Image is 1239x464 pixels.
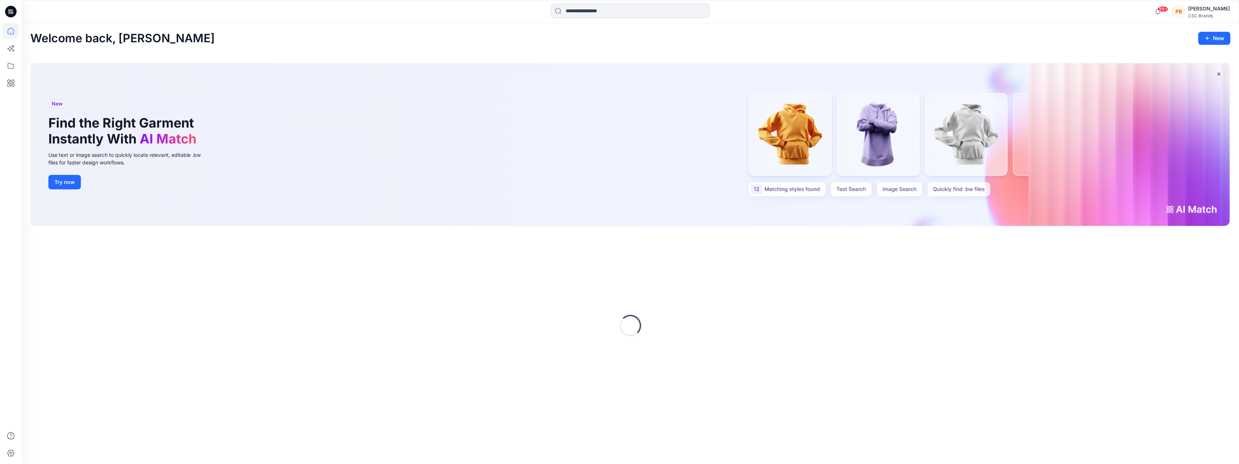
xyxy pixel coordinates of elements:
h1: Find the Right Garment Instantly With [48,115,200,146]
div: Use text or image search to quickly locate relevant, editable .bw files for faster design workflows. [48,151,211,166]
span: AI Match [140,131,196,147]
button: Try now [48,175,81,189]
div: PB [1172,5,1185,18]
div: CSC Brands [1188,13,1230,18]
div: [PERSON_NAME] [1188,4,1230,13]
span: 99+ [1157,6,1168,12]
h2: Welcome back, [PERSON_NAME] [30,32,215,45]
span: New [52,99,63,108]
button: New [1198,32,1230,45]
